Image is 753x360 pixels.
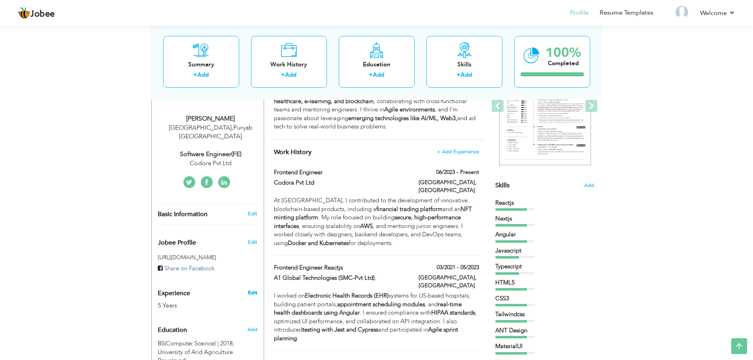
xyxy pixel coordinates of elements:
[158,290,190,297] span: Experience
[248,239,257,246] span: Edit
[457,71,460,79] label: +
[158,239,196,247] span: Jobee Profile
[373,71,384,79] a: Add
[158,159,264,168] div: Codora Pvt Ltd
[495,326,594,335] div: ANT Design
[158,301,239,310] div: 5 Years
[495,310,594,319] div: Tailwindcss
[274,205,472,221] strong: NFT minting platform
[274,274,407,282] label: A1 Global Technologies (SMC-Pvt Ltd).
[600,8,653,17] a: Resume Templates
[193,71,197,79] label: +
[158,339,234,347] span: BS(Computer Sceince), University of Arid Agriculture Rawalpindi, 2018
[152,231,264,251] div: Enhance your career by creating a custom URL for your Jobee public profile.
[369,71,373,79] label: +
[360,222,373,230] strong: AWS
[158,211,208,218] span: Basic Information
[248,210,257,217] a: Edit
[274,89,474,105] strong: fintech, healthcare, e-learning, and blockchain
[281,71,285,79] label: +
[274,196,479,247] div: At [GEOGRAPHIC_DATA], I contributed to the development of innovative blockchain-based products, i...
[495,279,594,287] div: HTML5
[285,71,296,79] a: Add
[305,292,389,300] strong: Electronic Health Records (EHR)
[18,7,55,19] a: Jobee
[274,326,458,342] strong: Agile sprint planning
[495,199,594,207] div: Reactjs
[495,262,594,271] div: Typescript
[274,292,479,343] div: I worked on systems for US-based hospitals, building patient portals, , and . I ensured complianc...
[495,215,594,223] div: Nextjs
[495,181,510,190] span: Skills
[545,46,581,59] div: 100%
[197,71,209,79] a: Add
[495,247,594,255] div: Javascript
[584,182,594,189] span: Add
[495,342,594,351] div: MaterialUI
[158,150,264,159] div: Software Engineer(FE)
[164,264,215,272] span: Share on Facebook
[232,123,233,132] span: ,
[495,294,594,303] div: CSS3
[433,60,496,68] div: Skills
[274,168,407,177] label: Frontend Engineer
[384,106,435,113] strong: Agile environments
[436,168,479,176] label: 06/2023 - Present
[274,179,407,187] label: Codora Pvt Ltd
[545,59,581,67] div: Completed
[158,327,187,334] span: Education
[345,60,408,68] div: Education
[170,60,233,68] div: Summary
[274,148,479,156] h4: This helps to show the companies you have worked for.
[431,309,475,317] strong: HIPAA standards
[158,123,264,141] div: [GEOGRAPHIC_DATA] Punjab [GEOGRAPHIC_DATA]
[437,264,479,271] label: 03/2021 - 05/2023
[376,205,443,213] strong: financial trading platform
[274,213,461,230] strong: secure, high-performance interfaces
[30,10,55,19] span: Jobee
[348,114,457,122] strong: emerging technologies like AI/ML, Web3,
[460,71,472,79] a: Add
[274,148,311,156] span: Work History
[274,300,462,317] strong: real-time health dashboards using Angular
[419,274,479,290] label: [GEOGRAPHIC_DATA], [GEOGRAPHIC_DATA]
[257,60,321,68] div: Work History
[495,230,594,239] div: Angular
[570,8,589,17] a: Profile
[158,254,258,260] h5: [URL][DOMAIN_NAME]
[18,7,30,19] img: jobee.io
[302,326,378,334] strong: testing with Jest and Cypress
[247,326,257,333] span: Add
[437,149,479,155] span: + Add Experience
[274,264,407,272] label: Frontend Engineer Reactjs
[337,300,425,308] strong: appointment scheduling modules
[158,114,264,123] div: [PERSON_NAME]
[676,6,688,19] img: Profile Img
[700,8,735,18] a: Welcome
[248,289,257,296] a: Edit
[419,179,479,194] label: [GEOGRAPHIC_DATA], [GEOGRAPHIC_DATA]
[288,239,349,247] strong: Docker and Kubernetes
